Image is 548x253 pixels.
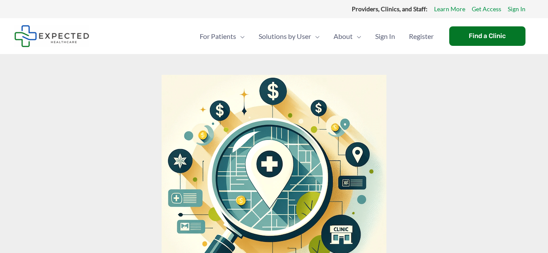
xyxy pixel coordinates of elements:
span: For Patients [200,21,236,51]
a: Sign In [368,21,402,51]
img: Expected Healthcare Logo - side, dark font, small [14,25,89,47]
a: For PatientsMenu Toggle [193,21,252,51]
span: About [334,21,353,51]
a: Sign In [508,3,525,15]
a: Learn More [434,3,465,15]
span: Sign In [375,21,395,51]
nav: Primary Site Navigation [193,21,441,51]
a: Get Access [472,3,501,15]
a: Register [402,21,441,51]
span: Solutions by User [259,21,311,51]
strong: Providers, Clinics, and Staff: [352,5,428,13]
a: AboutMenu Toggle [327,21,368,51]
span: Menu Toggle [353,21,361,51]
a: Find a Clinic [449,26,525,46]
span: Menu Toggle [236,21,245,51]
span: Register [409,21,434,51]
span: Menu Toggle [311,21,320,51]
a: Solutions by UserMenu Toggle [252,21,327,51]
